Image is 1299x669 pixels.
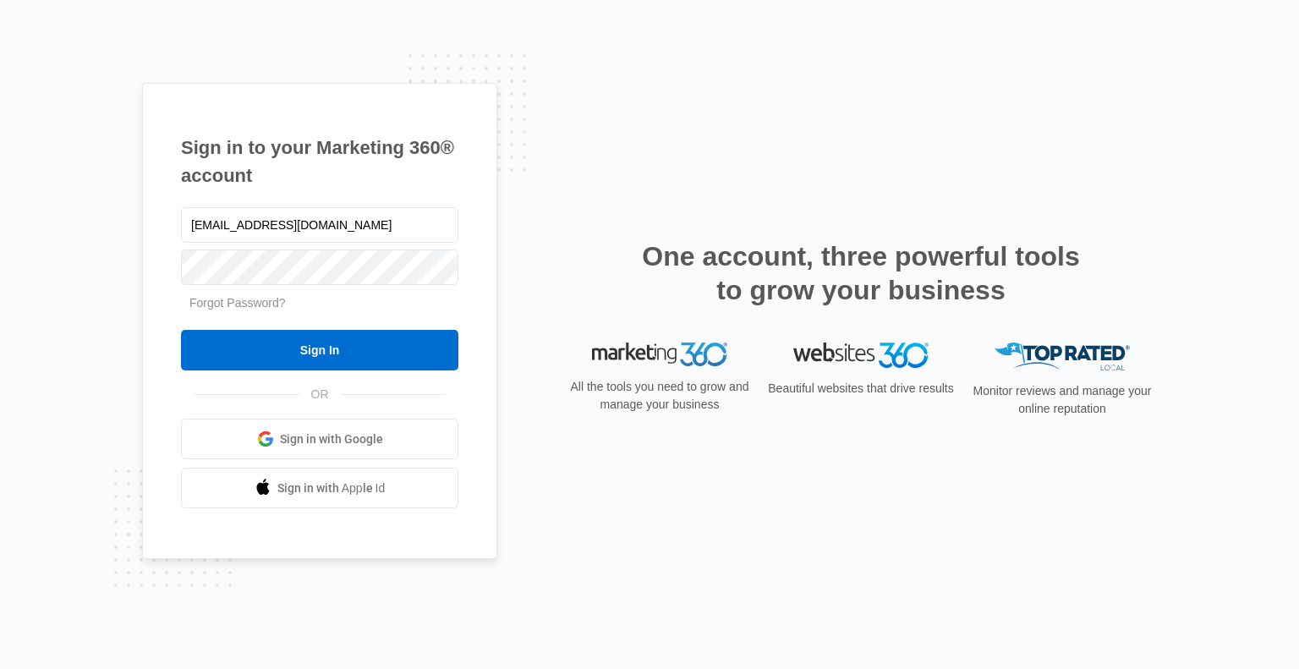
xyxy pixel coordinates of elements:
[592,343,727,366] img: Marketing 360
[189,296,286,310] a: Forgot Password?
[181,330,458,370] input: Sign In
[280,430,383,448] span: Sign in with Google
[181,207,458,243] input: Email
[565,378,754,414] p: All the tools you need to grow and manage your business
[277,480,386,497] span: Sign in with Apple Id
[637,239,1085,307] h2: One account, three powerful tools to grow your business
[995,343,1130,370] img: Top Rated Local
[766,380,956,398] p: Beautiful websites that drive results
[299,386,341,403] span: OR
[181,134,458,189] h1: Sign in to your Marketing 360® account
[793,343,929,367] img: Websites 360
[181,468,458,508] a: Sign in with Apple Id
[967,382,1157,418] p: Monitor reviews and manage your online reputation
[181,419,458,459] a: Sign in with Google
